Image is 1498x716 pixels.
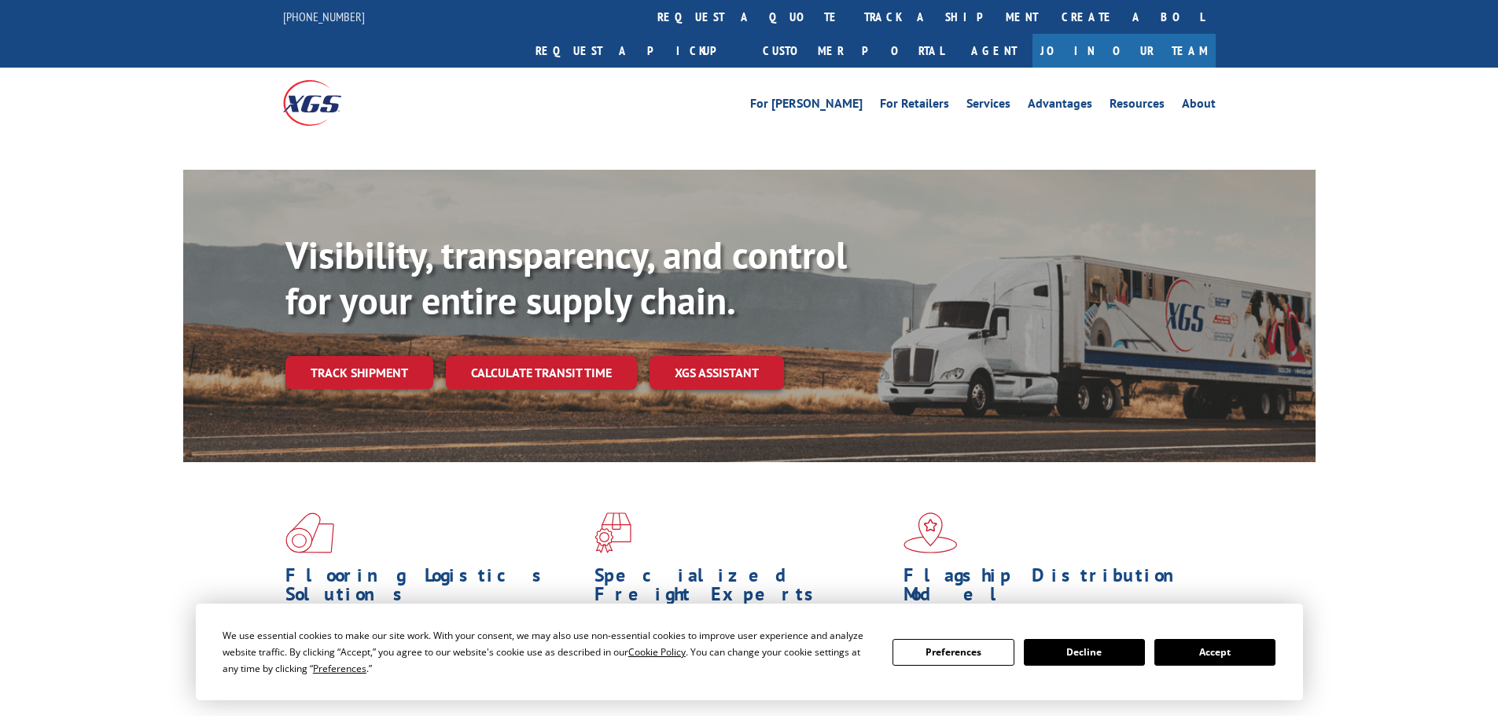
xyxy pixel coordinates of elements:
[1032,34,1216,68] a: Join Our Team
[285,356,433,389] a: Track shipment
[196,604,1303,700] div: Cookie Consent Prompt
[313,662,366,675] span: Preferences
[1110,97,1165,115] a: Resources
[750,97,863,115] a: For [PERSON_NAME]
[524,34,751,68] a: Request a pickup
[223,627,874,677] div: We use essential cookies to make our site work. With your consent, we may also use non-essential ...
[955,34,1032,68] a: Agent
[1024,639,1145,666] button: Decline
[1154,639,1275,666] button: Accept
[283,9,365,24] a: [PHONE_NUMBER]
[446,356,637,390] a: Calculate transit time
[1182,97,1216,115] a: About
[1028,97,1092,115] a: Advantages
[904,512,958,553] img: xgs-icon-flagship-distribution-model-red
[285,512,334,553] img: xgs-icon-total-supply-chain-intelligence-red
[751,34,955,68] a: Customer Portal
[594,512,631,553] img: xgs-icon-focused-on-flooring-red
[285,230,847,325] b: Visibility, transparency, and control for your entire supply chain.
[650,356,784,390] a: XGS ASSISTANT
[904,566,1201,611] h1: Flagship Distribution Model
[893,639,1014,666] button: Preferences
[628,645,686,659] span: Cookie Policy
[594,566,892,611] h1: Specialized Freight Experts
[285,566,583,611] h1: Flooring Logistics Solutions
[880,97,949,115] a: For Retailers
[966,97,1010,115] a: Services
